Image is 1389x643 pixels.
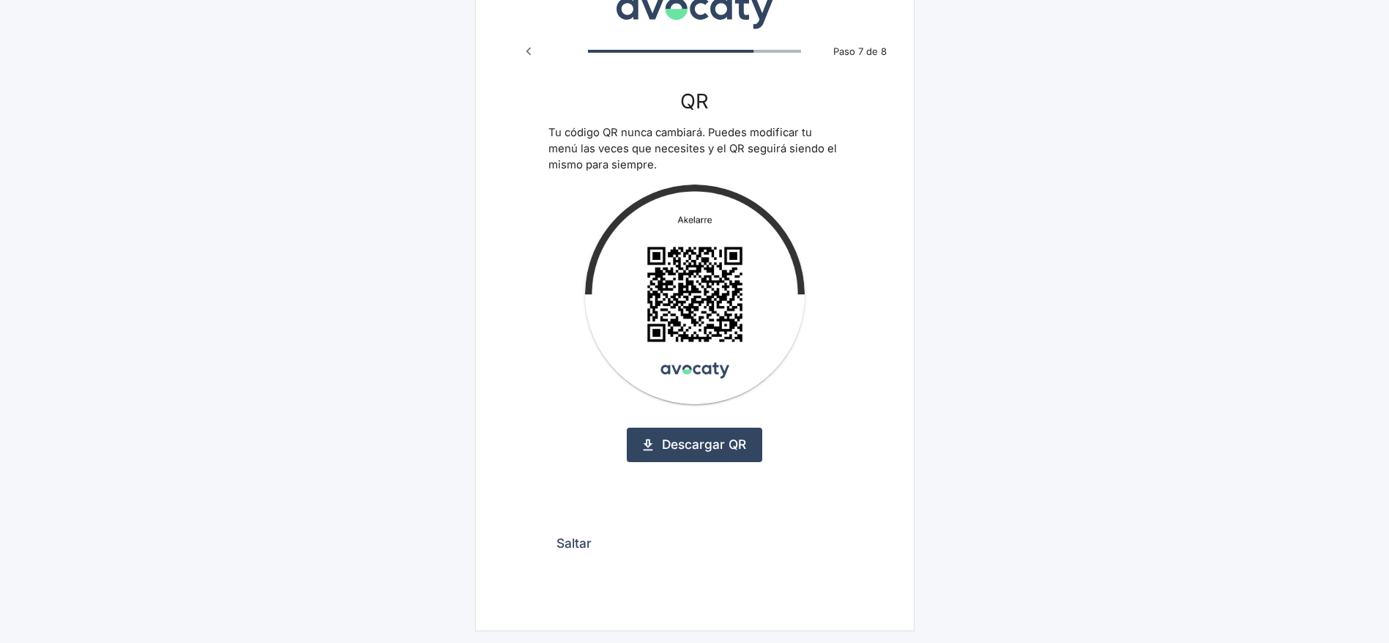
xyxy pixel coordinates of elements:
[824,45,895,59] span: Paso 7 de 8
[585,185,805,404] img: QR
[627,428,762,461] a: Descargar QR
[515,37,543,65] button: Paso anterior
[548,89,841,113] h3: QR
[548,124,841,174] p: Tu código QR nunca cambiará. Puedes modificar tu menú las veces que necesites y el QR seguirá sie...
[548,527,600,560] button: Saltar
